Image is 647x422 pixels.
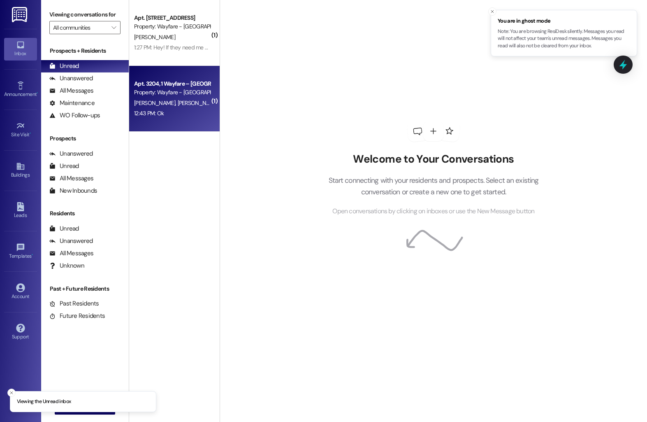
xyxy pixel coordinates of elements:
[4,200,37,222] a: Leads
[49,224,79,233] div: Unread
[49,149,93,158] div: Unanswered
[41,209,129,218] div: Residents
[134,44,507,51] div: 1:27 PM: Hey! If they need me present to get the internet set up, could I get in the unit a few d...
[12,7,29,22] img: ResiDesk Logo
[4,240,37,263] a: Templates •
[498,28,630,50] p: Note: You are browsing ResiDesk silently. Messages you read will not affect your team's unread me...
[53,21,107,34] input: All communities
[4,281,37,303] a: Account
[49,74,93,83] div: Unanswered
[134,110,164,117] div: 12:43 PM: Ok
[49,62,79,70] div: Unread
[49,86,93,95] div: All Messages
[49,162,79,170] div: Unread
[32,252,33,258] span: •
[332,206,534,217] span: Open conversations by clicking on inboxes or use the New Message button
[498,17,630,25] span: You are in ghost mode
[134,14,210,22] div: Apt. [STREET_ADDRESS]
[488,7,496,16] button: Close toast
[30,131,31,136] span: •
[177,99,218,107] span: [PERSON_NAME]
[49,187,97,195] div: New Inbounds
[4,38,37,60] a: Inbox
[316,175,551,198] p: Start connecting with your residents and prospects. Select an existing conversation or create a n...
[316,153,551,166] h2: Welcome to Your Conversations
[134,99,178,107] span: [PERSON_NAME]
[17,398,71,406] p: Viewing the Unread inbox
[4,321,37,343] a: Support
[134,22,210,31] div: Property: Wayfare - [GEOGRAPHIC_DATA]
[49,99,95,107] div: Maintenance
[134,33,175,41] span: [PERSON_NAME]
[134,79,210,88] div: Apt. 3204, 1 Wayfare – [GEOGRAPHIC_DATA]
[111,24,116,31] i: 
[49,111,100,120] div: WO Follow-ups
[49,299,99,308] div: Past Residents
[49,237,93,245] div: Unanswered
[49,174,93,183] div: All Messages
[4,119,37,141] a: Site Visit •
[41,284,129,293] div: Past + Future Residents
[49,249,93,258] div: All Messages
[37,90,38,96] span: •
[7,389,16,397] button: Close toast
[41,47,129,55] div: Prospects + Residents
[134,88,210,97] div: Property: Wayfare - [GEOGRAPHIC_DATA]
[49,8,121,21] label: Viewing conversations for
[4,159,37,182] a: Buildings
[49,312,105,320] div: Future Residents
[41,134,129,143] div: Prospects
[49,261,84,270] div: Unknown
